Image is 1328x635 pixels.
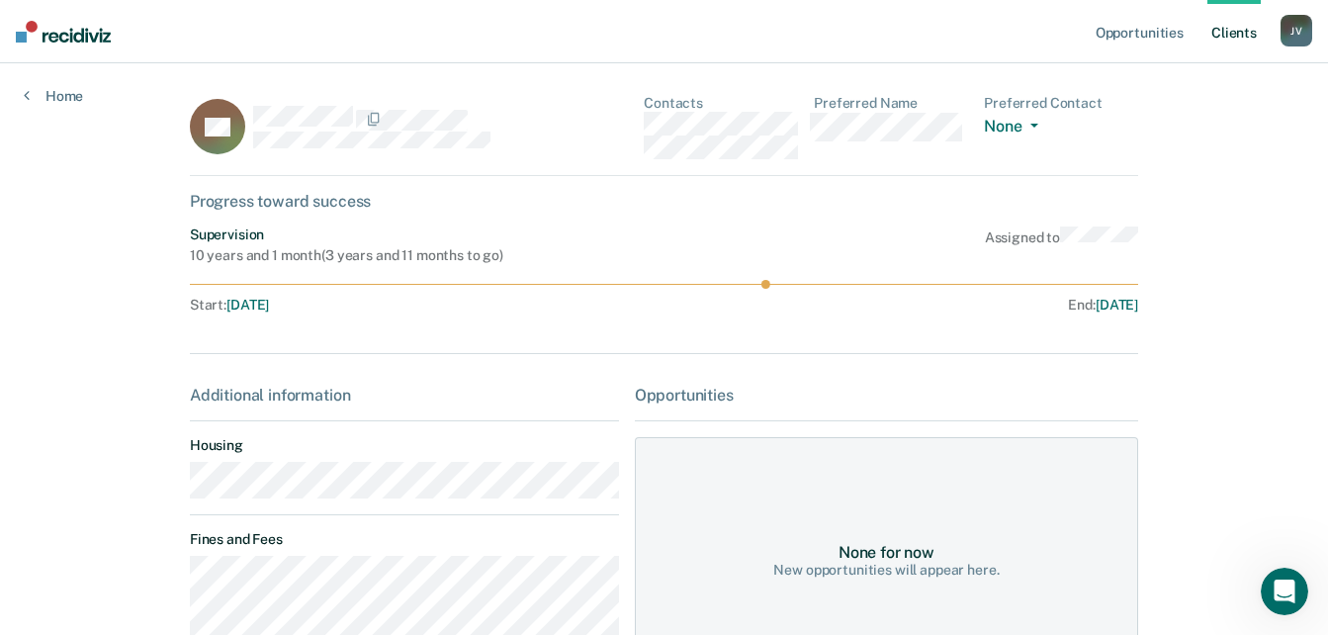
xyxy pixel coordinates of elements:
[985,227,1138,264] div: Assigned to
[190,386,619,405] div: Additional information
[190,437,619,454] dt: Housing
[773,562,999,579] div: New opportunities will appear here.
[1281,15,1312,46] div: J V
[190,192,1138,211] div: Progress toward success
[16,21,111,43] img: Recidiviz
[644,95,798,112] dt: Contacts
[984,95,1138,112] dt: Preferred Contact
[984,117,1045,139] button: None
[226,297,269,313] span: [DATE]
[24,87,83,105] a: Home
[635,386,1138,405] div: Opportunities
[672,297,1138,314] div: End :
[1096,297,1138,313] span: [DATE]
[190,297,664,314] div: Start :
[190,227,503,243] div: Supervision
[839,543,934,562] div: None for now
[190,531,619,548] dt: Fines and Fees
[1261,568,1308,615] iframe: Intercom live chat
[190,247,503,264] div: 10 years and 1 month ( 3 years and 11 months to go )
[814,95,968,112] dt: Preferred Name
[1281,15,1312,46] button: JV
